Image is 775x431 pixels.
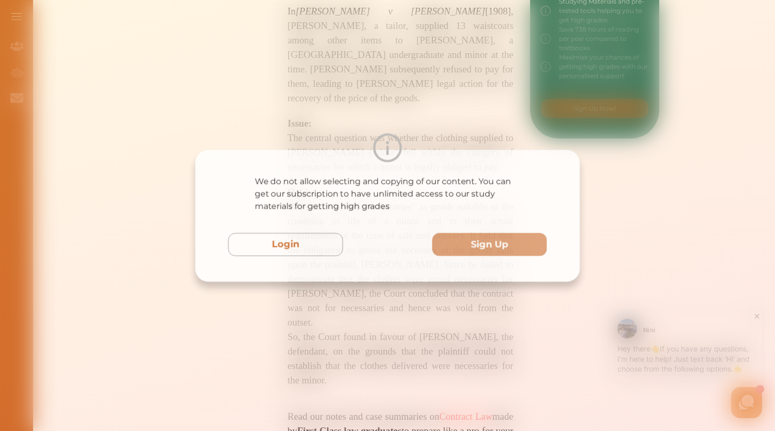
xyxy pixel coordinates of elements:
i: 1 [229,76,237,85]
img: Nini [90,10,110,30]
button: Sign Up [432,233,548,256]
div: Nini [116,17,128,27]
p: Hey there If you have any questions, I'm here to help! Just text back 'Hi' and choose from the fo... [90,35,227,66]
span: 👋 [123,35,133,45]
span: 🌟 [206,55,215,66]
button: Login [227,233,343,256]
p: We do not allow selecting and copying of our content. You can get our subscription to have unlimi... [254,175,521,212]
